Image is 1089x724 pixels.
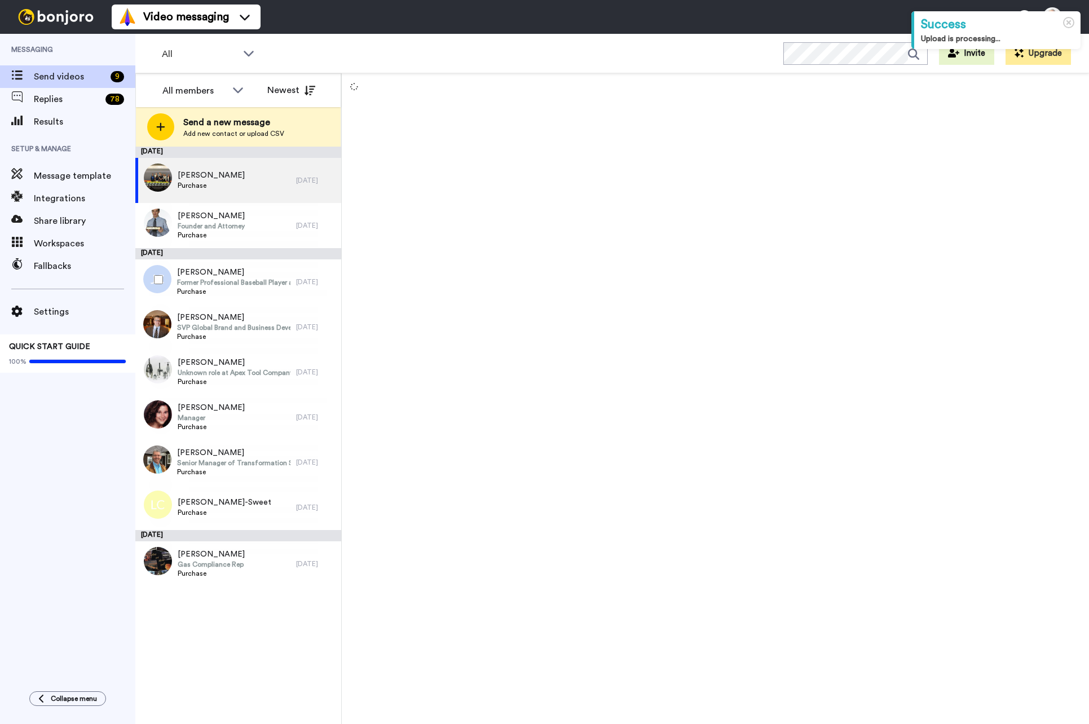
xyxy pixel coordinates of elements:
[177,267,290,278] span: [PERSON_NAME]
[34,237,135,250] span: Workspaces
[177,332,290,341] span: Purchase
[921,16,1074,33] div: Success
[143,445,171,474] img: be70fbb1-de82-447e-9f69-3a0f28a225db.jpg
[178,210,245,222] span: [PERSON_NAME]
[34,214,135,228] span: Share library
[178,413,245,422] span: Manager
[296,368,336,377] div: [DATE]
[296,559,336,568] div: [DATE]
[177,278,290,287] span: Former Professional Baseball Player and Coach
[178,508,271,517] span: Purchase
[939,42,994,65] button: Invite
[178,560,245,569] span: Gas Compliance Rep
[29,691,106,706] button: Collapse menu
[118,8,136,26] img: vm-color.svg
[178,549,245,560] span: [PERSON_NAME]
[144,400,172,429] img: cd439746-1eb8-444c-8a78-0a95966642f9.png
[135,530,341,541] div: [DATE]
[178,357,290,368] span: [PERSON_NAME]
[296,323,336,332] div: [DATE]
[178,170,245,181] span: [PERSON_NAME]
[296,176,336,185] div: [DATE]
[296,458,336,467] div: [DATE]
[296,221,336,230] div: [DATE]
[143,9,229,25] span: Video messaging
[144,355,172,383] img: 7ac9ee70-fca0-42b9-94b5-9d6850507ca7.png
[1006,42,1071,65] button: Upgrade
[135,248,341,259] div: [DATE]
[9,343,90,351] span: QUICK START GUIDE
[14,9,98,25] img: bj-logo-header-white.svg
[259,79,324,101] button: Newest
[178,377,290,386] span: Purchase
[177,323,290,332] span: SVP Global Brand and Business Development
[178,181,245,190] span: Purchase
[178,422,245,431] span: Purchase
[162,84,227,98] div: All members
[34,259,135,273] span: Fallbacks
[177,467,290,476] span: Purchase
[178,222,245,231] span: Founder and Attorney
[144,164,172,192] img: 2f05fce1-a55e-47c5-a816-e1caced85c21.jpg
[51,694,97,703] span: Collapse menu
[296,503,336,512] div: [DATE]
[143,310,171,338] img: 2ee8d529-5a9b-45e5-886d-886f3cc4add1.jpg
[178,368,290,377] span: Unknown role at Apex Tool Company
[178,231,245,240] span: Purchase
[177,287,290,296] span: Purchase
[9,357,27,366] span: 100%
[177,312,290,323] span: [PERSON_NAME]
[34,115,135,129] span: Results
[296,277,336,286] div: [DATE]
[111,71,124,82] div: 9
[296,413,336,422] div: [DATE]
[178,569,245,578] span: Purchase
[144,547,172,575] img: 76d91e33-f897-413d-ac26-0eea8adc2ed0.jpg
[34,169,135,183] span: Message template
[34,192,135,205] span: Integrations
[178,402,245,413] span: [PERSON_NAME]
[135,147,341,158] div: [DATE]
[177,458,290,467] span: Senior Manager of Transformation Sustainability
[178,497,271,508] span: [PERSON_NAME]-Sweet
[34,305,135,319] span: Settings
[177,447,290,458] span: [PERSON_NAME]
[183,129,284,138] span: Add new contact or upload CSV
[921,33,1074,45] div: Upload is processing...
[162,47,237,61] span: All
[34,92,101,106] span: Replies
[144,209,172,237] img: 4e90ce21-0a2e-46ae-89db-ebf0bf1e6a4c.jpg
[34,70,106,83] span: Send videos
[183,116,284,129] span: Send a new message
[105,94,124,105] div: 78
[144,491,172,519] img: lc.png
